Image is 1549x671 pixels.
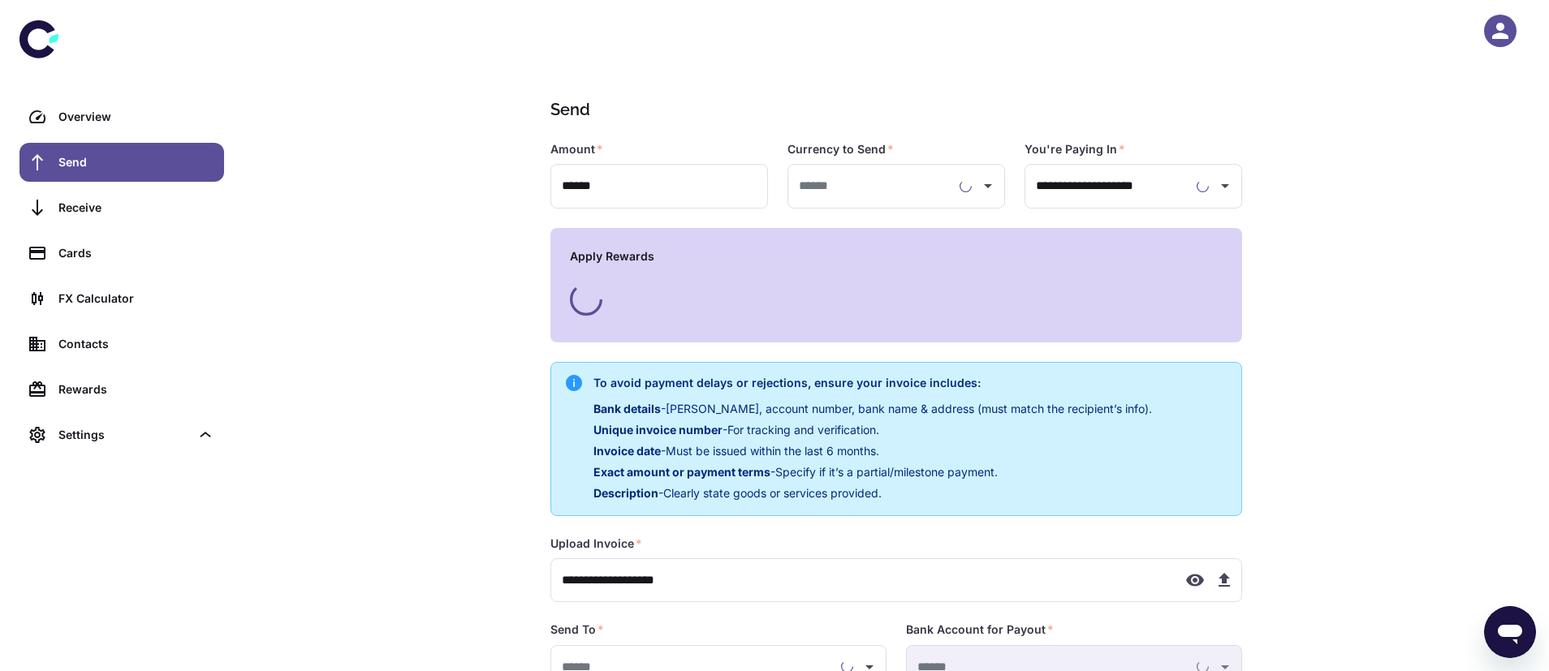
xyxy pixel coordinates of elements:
a: Receive [19,188,224,227]
p: - [PERSON_NAME], account number, bank name & address (must match the recipient’s info). [593,400,1152,418]
label: You're Paying In [1025,141,1125,157]
span: Bank details [593,402,661,415]
div: Receive [58,199,214,217]
span: Description [593,486,658,500]
p: - For tracking and verification. [593,421,1152,439]
a: Overview [19,97,224,136]
div: Contacts [58,335,214,353]
div: FX Calculator [58,290,214,308]
h6: Apply Rewards [570,247,1223,265]
p: - Must be issued within the last 6 months. [593,442,1152,460]
iframe: Button to launch messaging window [1484,606,1536,658]
a: Cards [19,234,224,273]
h1: Send [550,97,1236,122]
div: Cards [58,244,214,262]
p: - Clearly state goods or services provided. [593,484,1152,502]
label: Send To [550,622,604,638]
div: Rewards [58,381,214,398]
div: Settings [19,415,224,454]
a: FX Calculator [19,279,224,318]
h6: To avoid payment delays or rejections, ensure your invoice includes: [593,374,1152,392]
label: Currency to Send [787,141,894,157]
span: Exact amount or payment terms [593,465,770,479]
div: Settings [58,426,190,444]
span: Unique invoice number [593,423,723,437]
a: Contacts [19,325,224,363]
a: Send [19,143,224,182]
button: Open [1214,174,1236,197]
label: Upload Invoice [550,536,642,552]
label: Amount [550,141,603,157]
a: Rewards [19,370,224,409]
p: - Specify if it’s a partial/milestone payment. [593,463,1152,481]
label: Bank Account for Payout [906,622,1054,638]
span: Invoice date [593,444,661,458]
button: Open [977,174,999,197]
div: Overview [58,108,214,126]
div: Send [58,153,214,171]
